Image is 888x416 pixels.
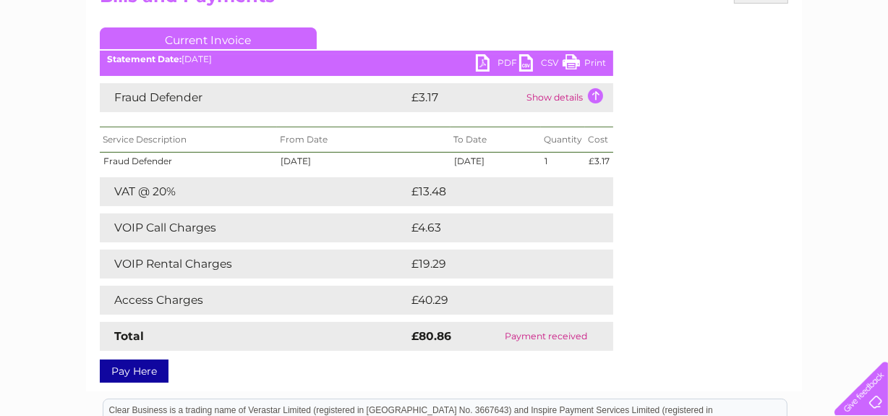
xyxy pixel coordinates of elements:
[411,329,451,343] strong: £80.86
[585,153,613,170] td: £3.17
[762,61,783,72] a: Blog
[31,38,105,82] img: logo.png
[277,127,451,153] th: From Date
[585,127,613,153] th: Cost
[710,61,753,72] a: Telecoms
[408,83,523,112] td: £3.17
[103,8,787,70] div: Clear Business is a trading name of Verastar Limited (registered in [GEOGRAPHIC_DATA] No. 3667643...
[523,83,613,112] td: Show details
[100,213,408,242] td: VOIP Call Charges
[451,127,541,153] th: To Date
[451,153,541,170] td: [DATE]
[541,127,585,153] th: Quantity
[100,250,408,279] td: VOIP Rental Charges
[277,153,451,170] td: [DATE]
[408,213,579,242] td: £4.63
[100,286,408,315] td: Access Charges
[408,286,584,315] td: £40.29
[670,61,701,72] a: Energy
[100,27,317,49] a: Current Invoice
[100,360,168,383] a: Pay Here
[100,127,277,153] th: Service Description
[408,250,583,279] td: £19.29
[100,54,613,64] div: [DATE]
[408,177,583,206] td: £13.48
[615,7,715,25] a: 0333 014 3131
[100,153,277,170] td: Fraud Defender
[519,54,563,75] a: CSV
[479,322,613,351] td: Payment received
[114,329,144,343] strong: Total
[840,61,874,72] a: Log out
[100,177,408,206] td: VAT @ 20%
[107,54,182,64] b: Statement Date:
[792,61,827,72] a: Contact
[100,83,408,112] td: Fraud Defender
[541,153,585,170] td: 1
[476,54,519,75] a: PDF
[563,54,606,75] a: Print
[633,61,661,72] a: Water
